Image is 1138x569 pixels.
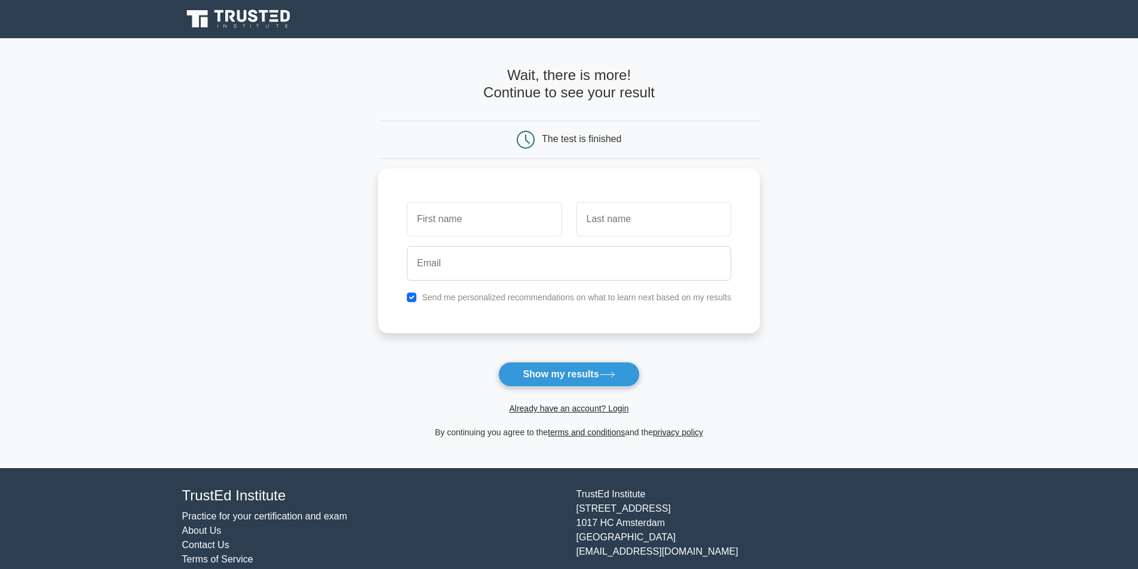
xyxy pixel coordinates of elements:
button: Show my results [498,362,639,387]
input: Last name [576,202,731,236]
h4: Wait, there is more! Continue to see your result [378,67,760,102]
a: terms and conditions [548,427,625,437]
a: privacy policy [653,427,703,437]
input: First name [407,202,562,236]
input: Email [407,246,731,281]
a: About Us [182,525,222,536]
label: Send me personalized recommendations on what to learn next based on my results [422,293,731,302]
div: The test is finished [542,134,621,144]
a: Contact Us [182,540,229,550]
a: Already have an account? Login [509,404,628,413]
a: Terms of Service [182,554,253,564]
h4: TrustEd Institute [182,487,562,505]
div: By continuing you agree to the and the [371,425,767,439]
a: Practice for your certification and exam [182,511,348,521]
